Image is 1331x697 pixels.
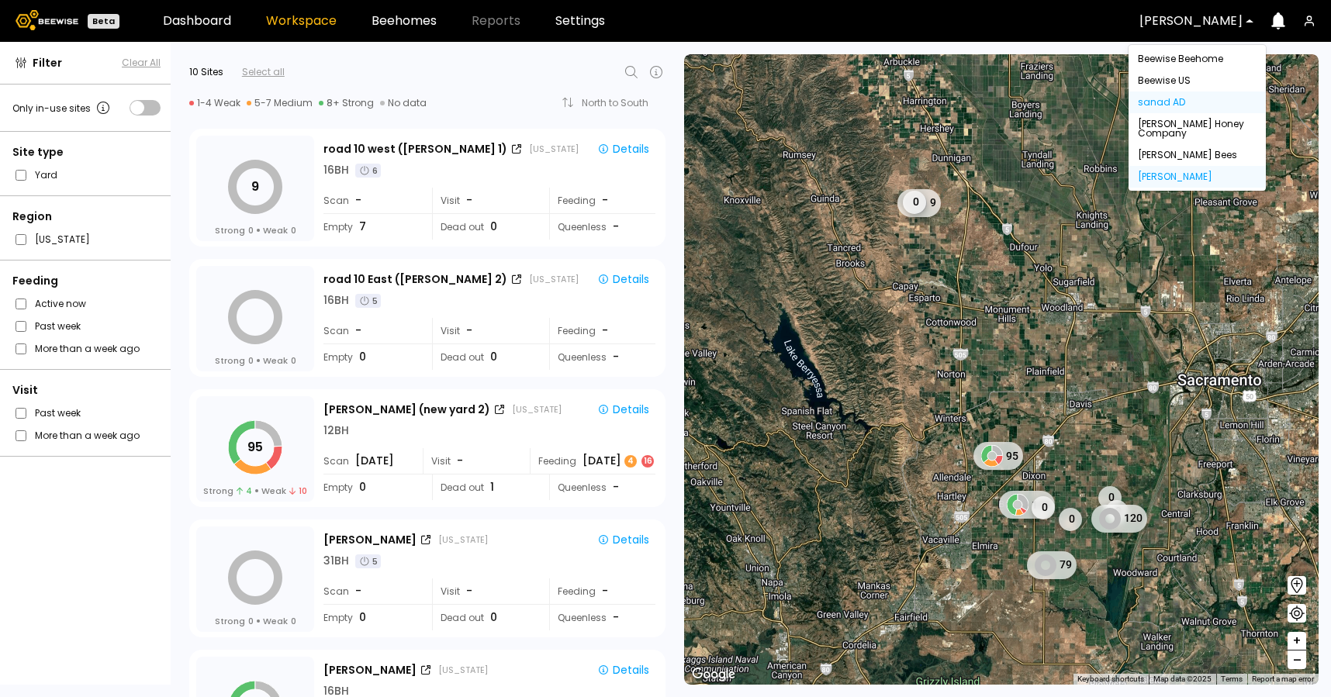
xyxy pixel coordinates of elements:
span: + [1292,631,1302,650]
a: Settings [555,15,605,27]
a: Beehomes [372,15,437,27]
div: 6 [355,164,381,178]
button: – [1288,650,1306,669]
span: 0 [291,354,296,367]
a: Open this area in Google Maps (opens a new window) [688,664,739,685]
div: 10 Sites [189,65,223,79]
div: 95 [973,442,1023,470]
label: More than a week ago [35,427,140,443]
div: Feeding [549,318,655,343]
div: 16 [641,455,654,468]
div: 0 [1105,499,1129,523]
div: North to South [582,98,659,108]
span: - [466,583,472,599]
div: 8+ Strong [319,97,374,109]
span: 7 [359,219,366,235]
div: Region [12,209,161,225]
div: Scan [323,318,421,343]
span: – [1293,650,1302,670]
span: Reports [472,15,520,27]
div: Empty [323,474,421,500]
label: Yard [35,167,57,183]
span: - [613,609,619,626]
button: Clear All [122,56,161,70]
div: [US_STATE] [438,533,488,546]
div: Dead out [432,605,538,630]
span: 0 [490,219,497,235]
button: Details [591,269,655,289]
button: Details [591,530,655,550]
div: Only in-use sites [12,98,112,117]
div: Select all [242,65,285,79]
div: Dead out [432,214,538,240]
button: Details [591,399,655,419]
a: Terms [1221,675,1243,683]
img: Beewise logo [16,10,78,30]
div: 31 BH [323,553,349,569]
div: Queenless [549,474,655,500]
button: Details [591,660,655,680]
span: 0 [291,224,296,236]
span: Filter [33,55,62,71]
div: [PERSON_NAME] [323,532,417,548]
div: Beewise Beehome [1138,54,1257,64]
span: 0 [248,224,254,236]
div: Strong Weak [215,354,296,367]
span: 0 [248,354,254,367]
div: 12 BH [323,423,349,439]
a: Workspace [266,15,337,27]
span: - [355,583,361,599]
div: [PERSON_NAME] [323,662,417,678]
div: 5 [355,294,381,308]
div: 1-4 Weak [189,97,240,109]
span: [DATE] [355,453,394,469]
a: Dashboard [163,15,231,27]
div: 16 BH [323,162,349,178]
div: Visit [12,382,161,399]
div: Empty [323,214,421,240]
div: 120 [1091,504,1147,532]
div: [PERSON_NAME] [1138,172,1257,181]
div: Scan [323,578,421,604]
div: Feeding [12,273,161,289]
div: Visit [432,578,538,604]
div: Details [597,663,649,677]
span: 0 [291,615,296,627]
div: [US_STATE] [529,273,579,285]
button: Keyboard shortcuts [1077,674,1144,685]
div: [PERSON_NAME] Honey Company [1138,119,1257,138]
div: Site type [12,144,161,160]
span: 0 [359,479,366,495]
tspan: 95 [247,438,263,456]
div: Scan [323,448,421,474]
div: [PERSON_NAME] (new yard 2) [323,402,490,418]
div: - [602,583,610,599]
div: Scan [323,188,421,213]
div: [DATE] [583,453,655,469]
div: 4 [624,455,637,468]
div: 16 BH [323,292,349,309]
span: 0 [490,349,497,365]
div: Queenless [549,214,655,240]
label: Past week [35,405,81,421]
div: Strong Weak [215,615,296,627]
span: 0 [359,609,366,626]
div: [US_STATE] [529,143,579,155]
div: Details [597,402,649,416]
div: 0 [1098,485,1122,509]
div: 9 [897,188,941,216]
div: road 10 west ([PERSON_NAME] 1) [323,141,507,157]
span: - [466,192,472,209]
span: 0 [359,349,366,365]
button: Details [591,139,655,159]
div: Visit [432,318,538,343]
div: Visit [432,188,538,213]
a: Report a map error [1252,675,1314,683]
label: Past week [35,318,81,334]
div: Empty [323,605,421,630]
div: - [602,192,610,209]
tspan: 9 [251,178,259,195]
div: Dead out [432,474,538,500]
span: 4 [237,485,252,497]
